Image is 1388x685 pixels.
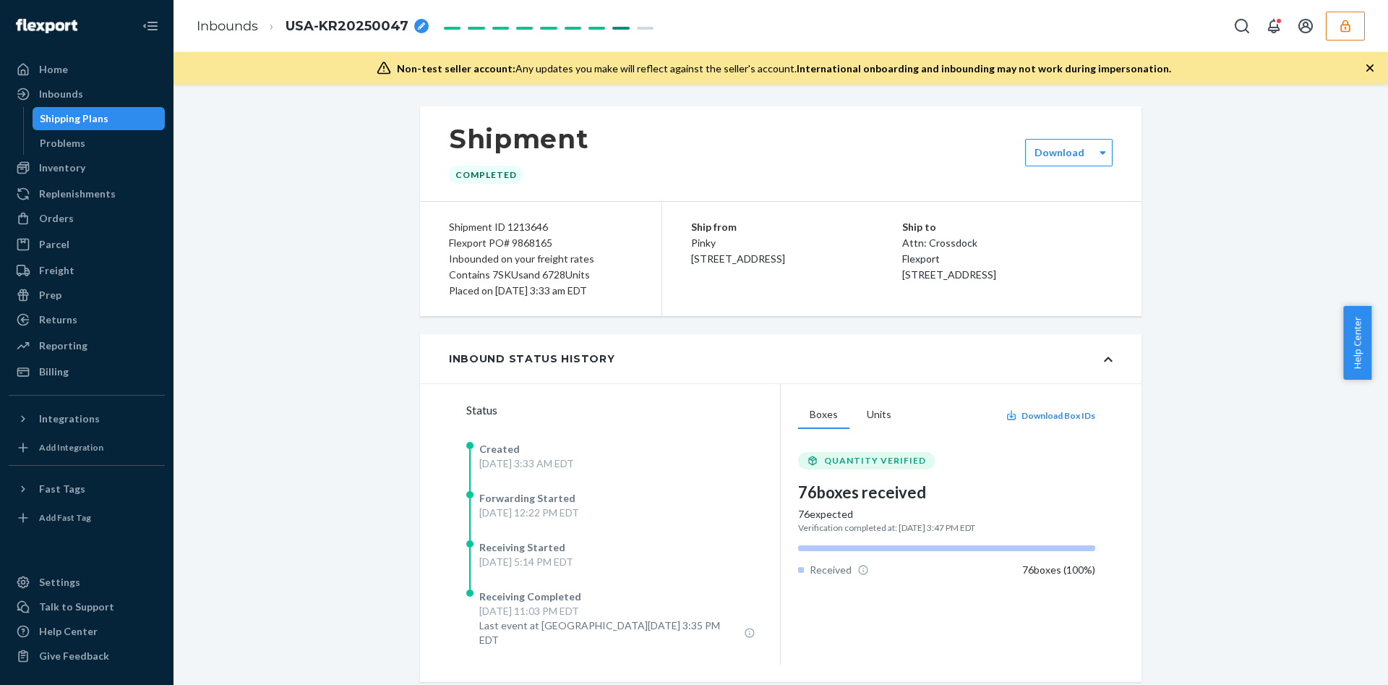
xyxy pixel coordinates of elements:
[479,506,579,520] div: [DATE] 12:22 PM EDT
[9,284,165,307] a: Prep
[39,237,69,252] div: Parcel
[449,124,588,154] h1: Shipment
[185,5,440,48] ol: breadcrumbs
[9,644,165,668] button: Give Feedback
[16,19,77,33] img: Flexport logo
[9,506,165,529] a: Add Fast Tag
[1228,12,1256,41] button: Open Search Box
[798,522,1095,534] div: Verification completed at: [DATE] 3:47 PM EDT
[39,600,114,614] div: Talk to Support
[9,259,165,282] a: Freight
[39,649,109,663] div: Give Feedback
[449,219,633,235] div: Shipment ID 1213646
[33,132,166,155] a: Problems
[855,401,903,429] button: Units
[466,401,780,419] div: Status
[797,62,1171,75] span: International onboarding and inbounding may not work during impersonation.
[449,267,633,283] div: Contains 7 SKUs and 6728 Units
[1343,306,1371,380] button: Help Center
[9,407,165,430] button: Integrations
[40,136,85,150] div: Problems
[449,235,633,251] div: Flexport PO# 9868165
[479,555,573,569] div: [DATE] 5:14 PM EDT
[9,207,165,230] a: Orders
[39,624,98,639] div: Help Center
[9,595,165,618] a: Talk to Support
[39,412,100,426] div: Integrations
[479,604,755,618] div: [DATE] 11:03 PM EDT
[691,219,902,235] p: Ship from
[9,233,165,256] a: Parcel
[824,455,926,467] span: QUANTITY VERIFIED
[39,211,74,226] div: Orders
[798,507,1095,522] div: 76 expected
[39,161,85,175] div: Inventory
[9,436,165,459] a: Add Integration
[39,575,80,590] div: Settings
[39,62,68,77] div: Home
[39,312,77,327] div: Returns
[39,339,87,353] div: Reporting
[902,268,996,281] span: [STREET_ADDRESS]
[449,251,633,267] div: Inbounded on your freight rates
[902,219,1113,235] p: Ship to
[479,590,581,603] span: Receiving Completed
[397,62,515,75] span: Non-test seller account:
[397,61,1171,76] div: Any updates you make will reflect against the seller's account.
[9,360,165,383] a: Billing
[9,620,165,643] a: Help Center
[136,12,165,41] button: Close Navigation
[1291,12,1320,41] button: Open account menu
[9,477,165,501] button: Fast Tags
[39,441,103,454] div: Add Integration
[479,618,738,647] span: Last event at [GEOGRAPHIC_DATA][DATE] 3:35 PM EDT
[197,18,258,34] a: Inbounds
[9,308,165,331] a: Returns
[9,82,165,106] a: Inbounds
[798,563,869,577] div: Received
[33,107,166,130] a: Shipping Plans
[449,283,633,299] div: Placed on [DATE] 3:33 am EDT
[40,111,108,126] div: Shipping Plans
[479,492,575,504] span: Forwarding Started
[691,237,785,265] span: Pinky [STREET_ADDRESS]
[1034,145,1084,160] label: Download
[39,187,116,201] div: Replenishments
[1006,409,1095,422] button: Download Box IDs
[479,541,565,553] span: Receiving Started
[9,58,165,81] a: Home
[902,235,1113,251] p: Attn: Crossdock
[479,443,520,455] span: Created
[39,288,61,302] div: Prep
[39,511,91,524] div: Add Fast Tag
[286,17,408,36] span: USA-KR20250047
[798,481,1095,503] div: 76 boxes received
[9,571,165,594] a: Settings
[39,263,74,278] div: Freight
[449,166,523,184] div: Completed
[449,352,614,366] div: Inbound Status History
[39,482,85,496] div: Fast Tags
[902,251,1113,267] p: Flexport
[9,334,165,357] a: Reporting
[479,456,574,471] div: [DATE] 3:33 AM EDT
[1259,12,1288,41] button: Open notifications
[798,401,849,429] button: Boxes
[1022,563,1095,577] div: 76 boxes ( 100 %)
[9,156,165,179] a: Inventory
[39,87,83,101] div: Inbounds
[9,182,165,205] a: Replenishments
[39,365,69,379] div: Billing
